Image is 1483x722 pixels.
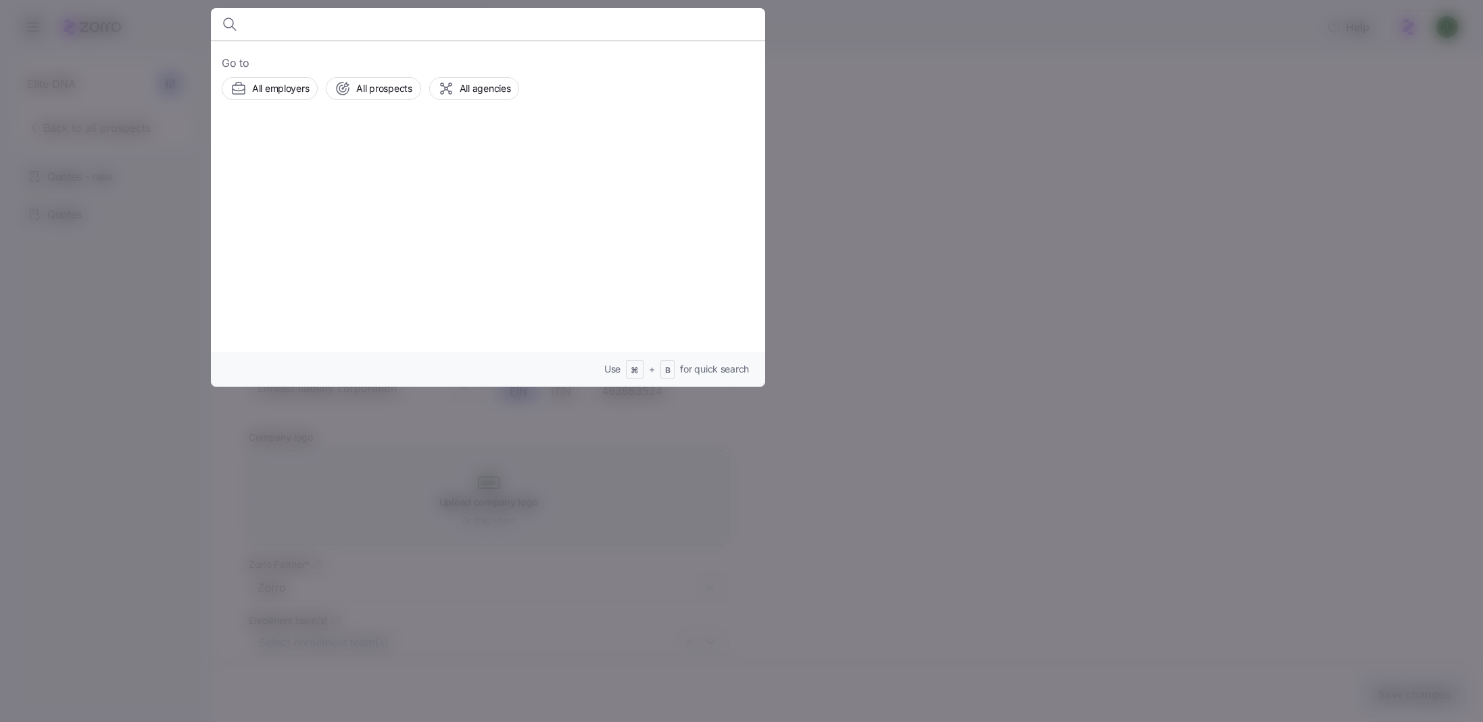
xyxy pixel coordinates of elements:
span: B [665,365,671,377]
span: + [649,362,655,376]
span: ⌘ [631,365,639,377]
span: All employers [252,82,309,95]
button: All employers [222,77,318,100]
span: for quick search [680,362,749,376]
button: All prospects [326,77,420,100]
span: All agencies [460,82,511,95]
span: Go to [222,55,754,72]
button: All agencies [429,77,520,100]
span: All prospects [356,82,412,95]
span: Use [604,362,621,376]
